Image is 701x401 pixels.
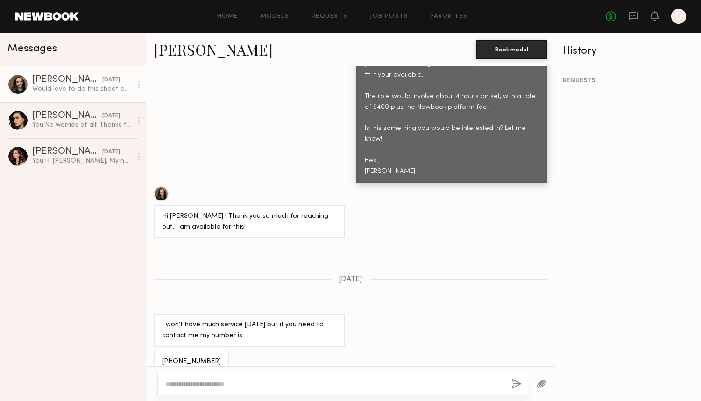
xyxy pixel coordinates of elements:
[32,75,102,85] div: [PERSON_NAME]
[476,40,547,59] button: Book model
[312,14,347,20] a: Requests
[339,276,362,284] span: [DATE]
[671,9,686,24] a: D
[32,85,132,93] div: Would love to do this shoot on Tuesdays !
[32,147,102,157] div: [PERSON_NAME]
[32,157,132,165] div: You: Hi [PERSON_NAME], My name is [PERSON_NAME], and I’m a Creative Director with Social House In...
[217,14,238,20] a: Home
[162,357,221,367] div: [PHONE_NUMBER]
[162,320,336,341] div: I won't have much service [DATE] but if you need to contact me my number is
[365,6,539,177] div: Hi [PERSON_NAME]! My name is [PERSON_NAME], and I’m a Creative Director with Social House Inc. We...
[261,14,289,20] a: Models
[32,121,132,129] div: You: No worries at all! Thanks for letting me know! 😊
[370,14,409,20] a: Job Posts
[563,78,694,84] div: REQUESTS
[431,14,468,20] a: Favorites
[102,76,120,85] div: [DATE]
[154,39,273,59] a: [PERSON_NAME]
[102,148,120,157] div: [DATE]
[162,211,336,233] div: Hi [PERSON_NAME] ! Thank you so much for reaching out. I am available for this!
[563,46,694,57] div: History
[32,111,102,121] div: [PERSON_NAME]
[7,43,57,54] span: Messages
[476,45,547,53] a: Book model
[102,112,120,121] div: [DATE]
